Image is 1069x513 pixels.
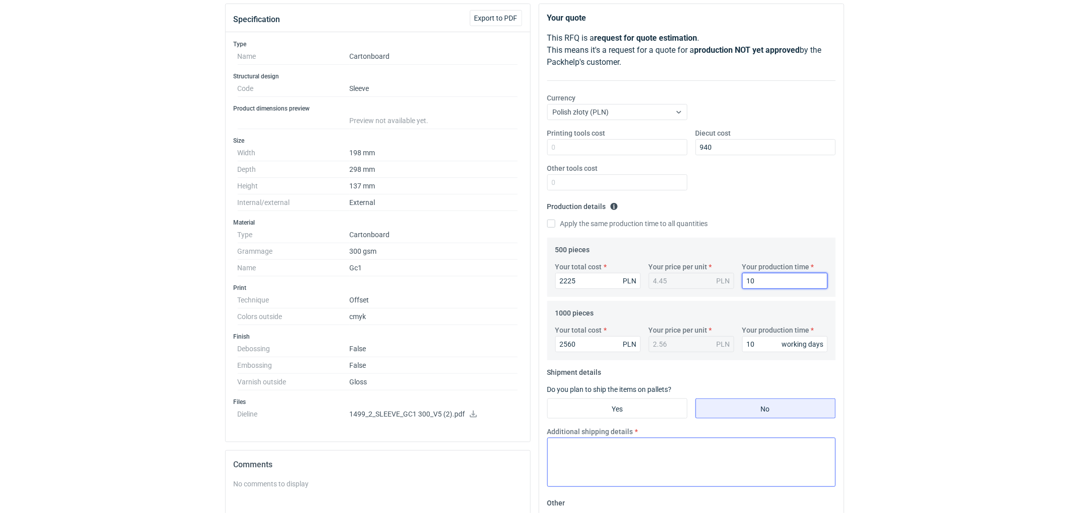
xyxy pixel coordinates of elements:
div: PLN [623,339,637,349]
dd: Offset [350,292,518,309]
label: Additional shipping details [547,427,633,437]
div: working days [782,339,824,349]
dt: Technique [238,292,350,309]
label: Currency [547,93,576,103]
dd: Cartonboard [350,48,518,65]
label: Your price per unit [649,262,708,272]
dt: Varnish outside [238,374,350,390]
h3: Material [234,219,522,227]
input: 0 [696,139,836,155]
h3: Product dimensions preview [234,105,522,113]
label: Do you plan to ship the items on pallets? [547,385,672,393]
label: Your price per unit [649,325,708,335]
h3: Structural design [234,72,522,80]
dt: Name [238,48,350,65]
strong: Your quote [547,13,587,23]
dd: 300 gsm [350,243,518,260]
strong: request for quote estimation [595,33,698,43]
label: Your total cost [555,325,602,335]
label: Your production time [742,325,810,335]
dt: Name [238,260,350,276]
dd: Cartonboard [350,227,518,243]
div: No comments to display [234,479,522,489]
input: 0 [742,273,828,289]
dt: Code [238,80,350,97]
h2: Comments [234,459,522,471]
strong: production NOT yet approved [695,45,800,55]
div: PLN [623,276,637,286]
button: Specification [234,8,280,32]
dd: False [350,357,518,374]
span: Polish złoty (PLN) [553,108,609,116]
label: Yes [547,398,688,419]
dd: Gc1 [350,260,518,276]
input: 0 [742,336,828,352]
dd: False [350,341,518,357]
dt: Grammage [238,243,350,260]
input: 0 [555,273,641,289]
h3: Files [234,398,522,406]
dt: Debossing [238,341,350,357]
dd: 198 mm [350,145,518,161]
dt: Height [238,178,350,194]
h3: Type [234,40,522,48]
div: PLN [717,276,730,286]
dd: Gloss [350,374,518,390]
button: Export to PDF [470,10,522,26]
input: 0 [547,139,688,155]
dt: Colors outside [238,309,350,325]
dd: 298 mm [350,161,518,178]
dd: Sleeve [350,80,518,97]
label: Diecut cost [696,128,731,138]
p: This RFQ is a . This means it's a request for a quote for a by the Packhelp's customer. [547,32,836,68]
label: Other tools cost [547,163,598,173]
dt: Type [238,227,350,243]
h3: Size [234,137,522,145]
span: Export to PDF [474,15,518,22]
dd: 137 mm [350,178,518,194]
input: 0 [547,174,688,190]
input: 0 [555,336,641,352]
legend: Other [547,495,565,507]
dd: cmyk [350,309,518,325]
dt: Dieline [238,406,350,426]
h3: Print [234,284,522,292]
label: Printing tools cost [547,128,606,138]
label: Your total cost [555,262,602,272]
label: Apply the same production time to all quantities [547,219,708,229]
label: No [696,398,836,419]
legend: Shipment details [547,364,602,376]
div: PLN [717,339,730,349]
dt: Width [238,145,350,161]
h3: Finish [234,333,522,341]
p: 1499_2_SLEEVE_GC1 300_V5 (2).pdf [350,410,518,419]
dd: External [350,194,518,211]
legend: Production details [547,198,618,211]
legend: 1000 pieces [555,305,594,317]
dt: Depth [238,161,350,178]
label: Your production time [742,262,810,272]
legend: 500 pieces [555,242,590,254]
span: Preview not available yet. [350,117,429,125]
dt: Internal/external [238,194,350,211]
dt: Embossing [238,357,350,374]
